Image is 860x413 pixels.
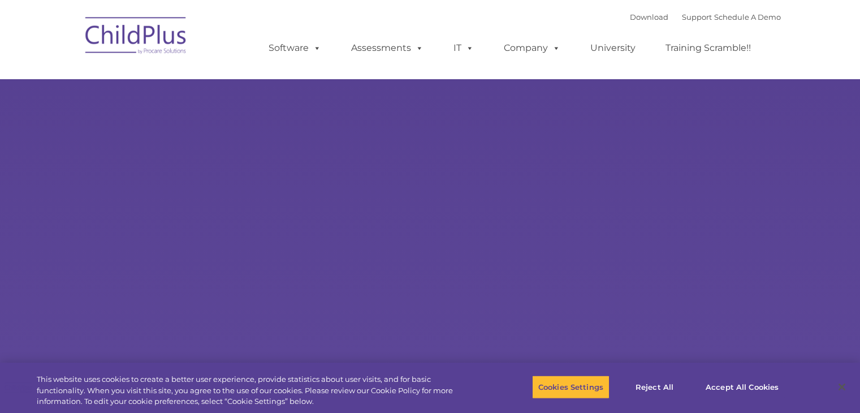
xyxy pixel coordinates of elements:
a: IT [442,37,485,59]
a: Assessments [340,37,435,59]
a: Training Scramble!! [654,37,762,59]
font: | [630,12,781,21]
div: This website uses cookies to create a better user experience, provide statistics about user visit... [37,374,473,407]
a: Company [492,37,572,59]
button: Close [829,375,854,399]
a: Support [682,12,712,21]
button: Reject All [619,375,690,399]
a: Download [630,12,668,21]
button: Cookies Settings [532,375,610,399]
a: University [579,37,647,59]
button: Accept All Cookies [699,375,785,399]
img: ChildPlus by Procare Solutions [80,9,193,66]
a: Schedule A Demo [714,12,781,21]
a: Software [257,37,332,59]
